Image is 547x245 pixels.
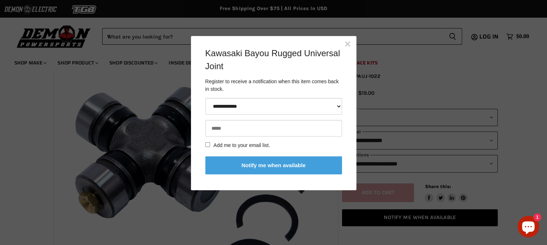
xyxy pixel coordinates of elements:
h3: Kawasaki Bayou Rugged Universal Joint [205,47,342,73]
label: Add me to your email list. [214,142,270,148]
button: Notify me when available [205,156,342,174]
inbox-online-store-chat: Shopify online store chat [515,216,541,239]
button: × [345,39,351,49]
p: Register to receive a notification when this item comes back in stock. [205,78,342,93]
